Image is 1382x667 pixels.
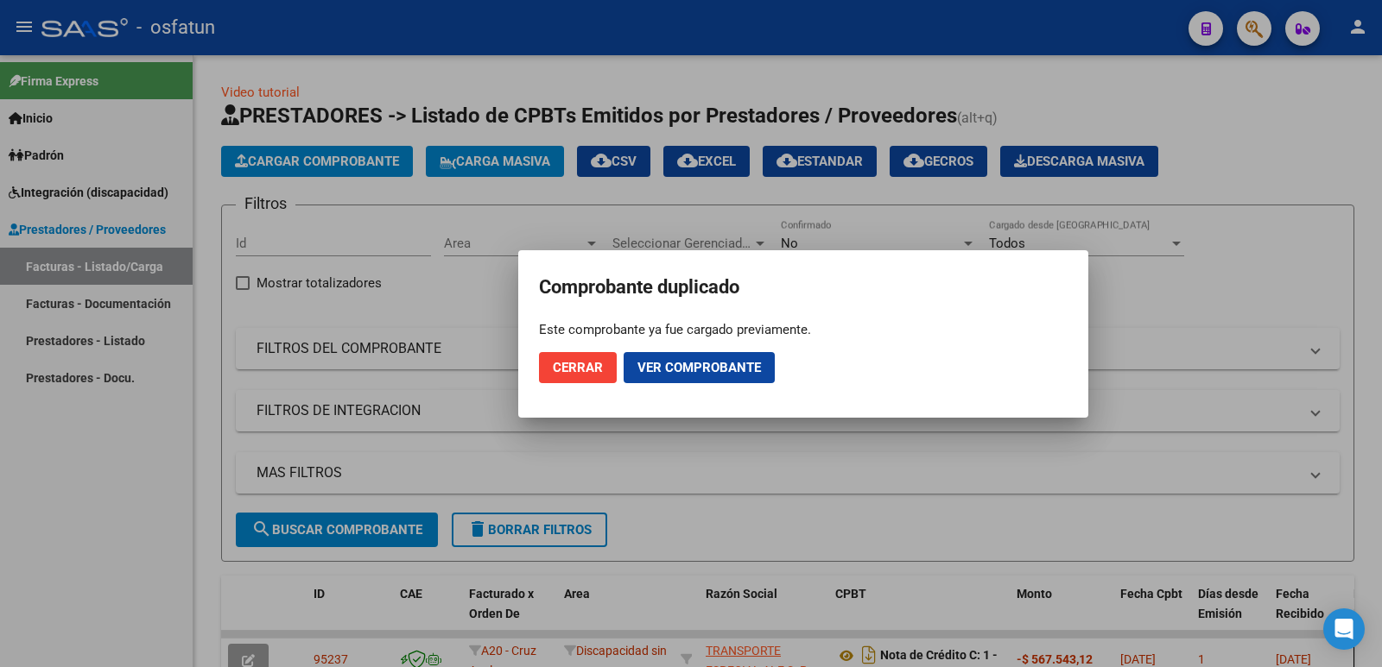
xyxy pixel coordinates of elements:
div: Open Intercom Messenger [1323,608,1365,650]
span: Ver comprobante [637,360,761,375]
h2: Comprobante duplicado [539,271,1068,304]
div: Este comprobante ya fue cargado previamente. [539,321,1068,338]
button: Ver comprobante [624,352,775,383]
button: Cerrar [539,352,617,383]
span: Cerrar [553,360,603,375]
